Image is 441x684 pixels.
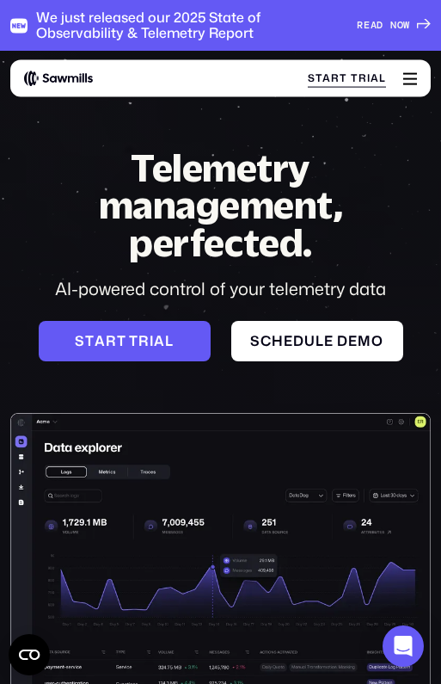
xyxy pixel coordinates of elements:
button: Open CMP widget [9,634,50,675]
span: e [324,333,334,349]
span: l [165,333,174,349]
span: i [150,333,154,349]
span: W [403,19,410,31]
span: e [284,333,293,349]
span: E [364,19,371,31]
span: u [304,333,315,349]
h1: Telemetry management, perfected. [10,149,431,261]
span: d [293,333,304,349]
span: c [260,333,272,349]
span: l [315,333,324,349]
div: AI-powered control of your telemetry data [10,276,431,300]
div: We just released our 2025 State of Observability & Telemetry Report [36,10,343,40]
span: e [348,333,358,349]
span: a [95,333,106,349]
span: S [250,333,260,349]
span: t [85,333,95,349]
span: a [154,333,165,349]
span: N [390,19,397,31]
span: d [337,333,348,349]
div: Open Intercom Messenger [383,625,424,667]
span: O [397,19,404,31]
span: r [138,333,150,349]
span: D [377,19,383,31]
a: Start Trial [308,70,386,88]
span: h [272,333,284,349]
span: m [358,333,371,349]
div: Start Trial [308,73,386,83]
a: Starttrial [39,321,211,361]
span: t [117,333,126,349]
span: t [129,333,138,349]
a: READNOW [357,19,431,33]
span: o [371,333,383,349]
span: R [357,19,364,31]
span: A [371,19,377,31]
span: S [75,333,85,349]
a: Scheduledemo [231,321,403,361]
span: r [106,333,117,349]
